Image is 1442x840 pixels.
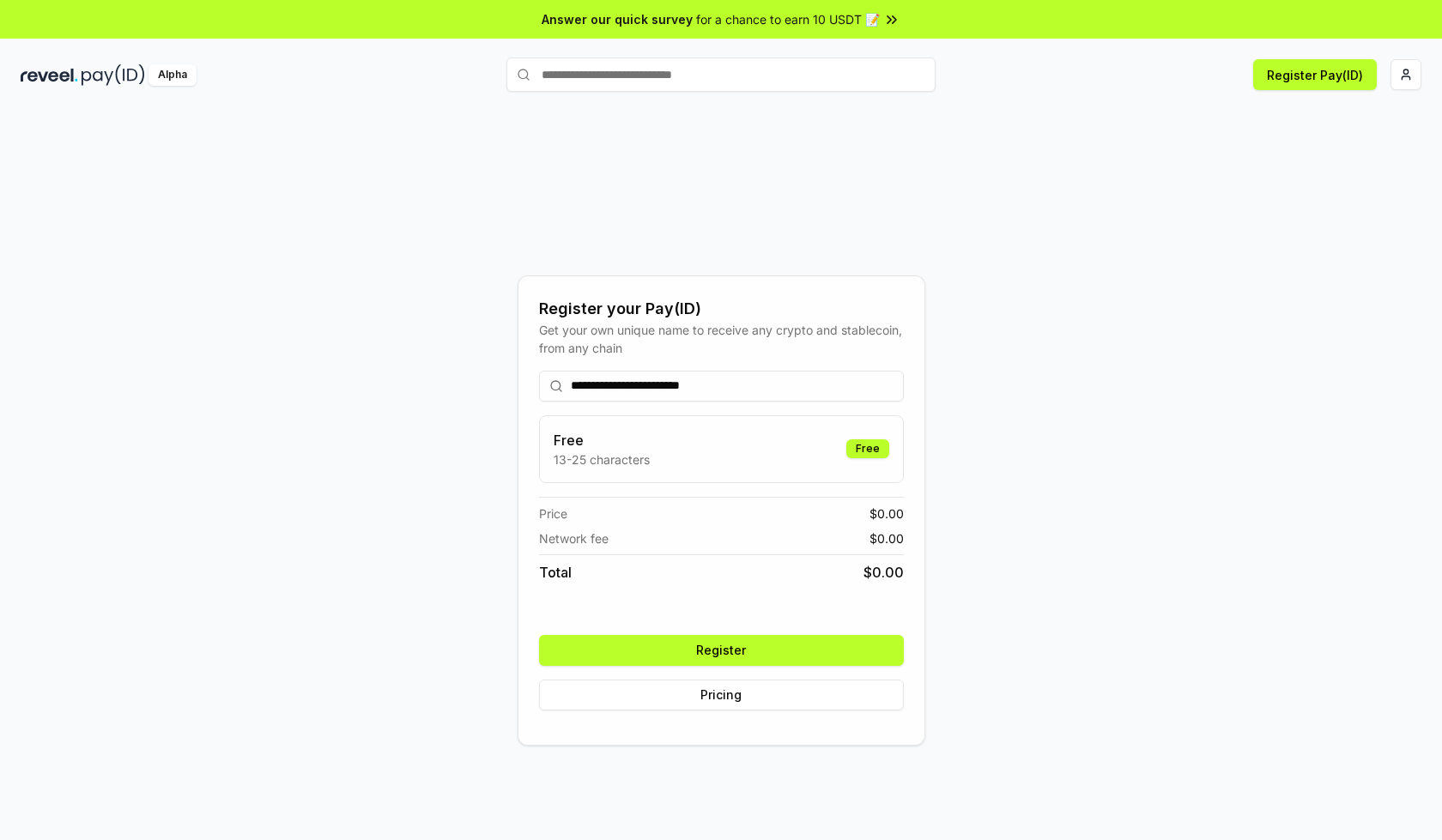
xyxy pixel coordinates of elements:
img: reveel_dark [21,64,78,86]
span: $ 0.00 [863,562,904,583]
span: $ 0.00 [869,529,904,547]
span: Total [539,562,572,583]
div: Alpha [148,64,197,86]
span: Network fee [539,529,609,547]
span: Answer our quick survey [542,10,693,28]
span: Price [539,505,567,523]
span: for a chance to earn 10 USDT 📝 [696,10,880,28]
p: 13-25 characters [554,450,650,468]
button: Register Pay(ID) [1253,59,1377,90]
h3: Free [554,430,650,450]
button: Register [539,635,904,666]
button: Pricing [539,680,904,710]
div: Free [846,439,889,458]
div: Register your Pay(ID) [539,297,904,321]
div: Get your own unique name to receive any crypto and stablecoin, from any chain [539,321,904,357]
span: $ 0.00 [869,505,904,523]
img: pay_id [82,64,145,86]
